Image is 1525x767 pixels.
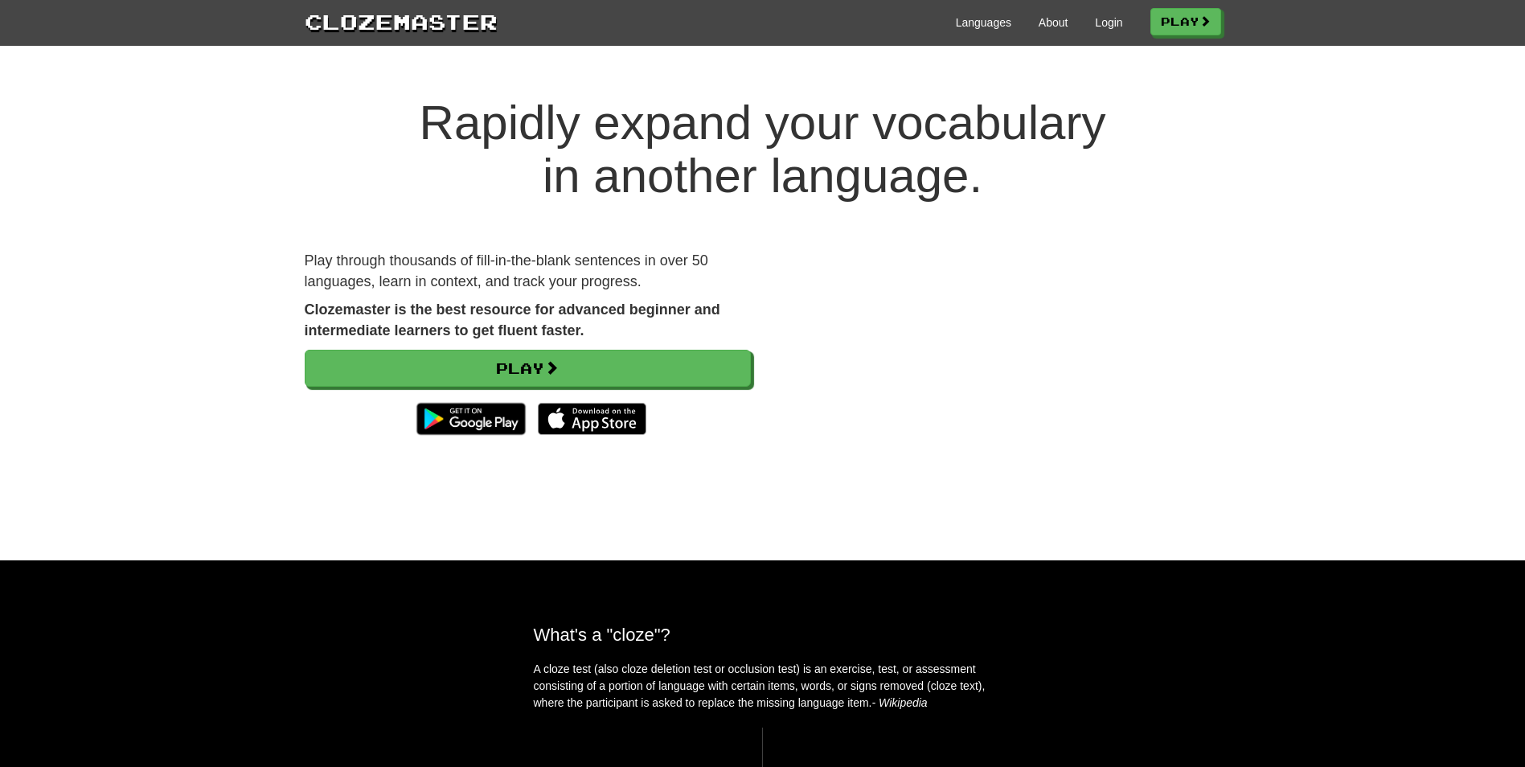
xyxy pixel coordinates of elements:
a: Login [1095,14,1122,31]
a: Languages [956,14,1011,31]
img: Download_on_the_App_Store_Badge_US-UK_135x40-25178aeef6eb6b83b96f5f2d004eda3bffbb37122de64afbaef7... [538,403,646,435]
p: A cloze test (also cloze deletion test or occlusion test) is an exercise, test, or assessment con... [534,661,992,712]
a: Play [305,350,751,387]
a: Play [1150,8,1221,35]
p: Play through thousands of fill-in-the-blank sentences in over 50 languages, learn in context, and... [305,251,751,292]
strong: Clozemaster is the best resource for advanced beginner and intermediate learners to get fluent fa... [305,301,720,338]
em: - Wikipedia [872,696,928,709]
a: Clozemaster [305,6,498,36]
img: Get it on Google Play [408,395,533,443]
a: About [1039,14,1068,31]
h2: What's a "cloze"? [534,625,992,645]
